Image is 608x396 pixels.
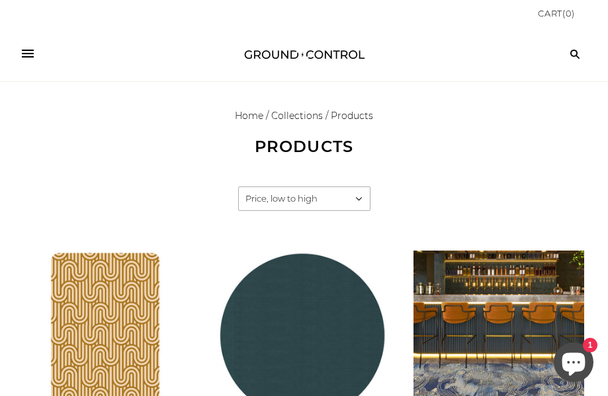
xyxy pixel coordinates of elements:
h1: Products [139,137,470,157]
inbox-online-store-chat: Shopify online store chat [550,342,597,385]
span: 0 [566,8,572,19]
span: Cart [538,8,562,19]
span: Products [331,110,373,122]
a: Collections [271,110,323,122]
span: / [266,110,269,122]
input: Search [562,42,588,67]
a: Home [235,110,263,122]
button: Menu [20,47,36,61]
a: Cart(0) [538,7,575,20]
span: / [326,110,328,122]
